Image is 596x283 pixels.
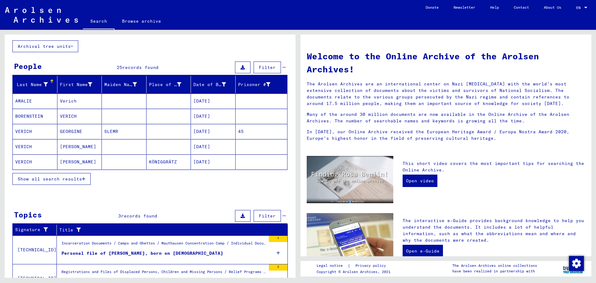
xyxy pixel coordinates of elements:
[193,80,235,89] div: Date of Birth
[350,262,393,269] a: Privacy policy
[15,225,56,235] div: Signature
[118,213,121,219] span: 3
[193,81,226,88] div: Date of Birth
[57,154,102,169] mat-cell: [PERSON_NAME]
[403,175,437,187] a: Open video
[115,14,169,29] a: Browse archive
[317,269,393,275] p: Copyright © Arolsen Archives, 2021
[13,124,57,139] mat-cell: VERICH
[307,111,585,124] p: Many of the around 30 million documents are now available in the Online Archive of the Arolsen Ar...
[59,225,280,235] div: Title
[14,209,42,220] div: Topics
[254,210,281,222] button: Filter
[259,213,276,219] span: Filter
[307,81,585,107] p: The Arolsen Archives are an international center on Nazi [MEDICAL_DATA] with the world’s most ext...
[15,81,48,88] div: Last Name
[307,50,585,76] h1: Welcome to the Online Archive of the Arolsen Archives!
[269,236,287,242] div: 4
[191,94,236,108] mat-cell: [DATE]
[83,14,115,30] a: Search
[191,124,236,139] mat-cell: [DATE]
[236,76,287,93] mat-header-cell: Prisoner #
[15,226,49,233] div: Signature
[317,262,348,269] a: Legal notice
[307,129,585,142] p: In [DATE], our Online Archive received the European Heritage Award / Europa Nostra Award 2020, Eu...
[307,213,393,271] img: eguide.jpg
[236,124,287,139] mat-cell: 45
[57,139,102,154] mat-cell: [PERSON_NAME]
[254,62,281,73] button: Filter
[562,261,585,276] img: yv_logo.png
[191,76,236,93] mat-header-cell: Date of Birth
[18,176,82,182] span: Show all search results
[59,227,272,233] div: Title
[13,154,57,169] mat-cell: VERICH
[569,256,584,271] div: Change consent
[259,65,276,70] span: Filter
[122,65,159,70] span: records found
[317,262,393,269] div: |
[12,40,78,52] button: Archival tree units
[117,65,122,70] span: 25
[269,264,287,271] div: 2
[5,7,78,23] img: Arolsen_neg.svg
[238,81,271,88] div: Prisoner #
[13,139,57,154] mat-cell: VERICH
[403,160,585,173] p: This short video covers the most important tips for searching the Online Archive.
[149,80,191,89] div: Place of Birth
[569,256,584,271] img: Change consent
[147,154,191,169] mat-cell: KÖNIGGRÄTZ
[13,235,57,264] td: [TECHNICAL_ID]
[15,80,57,89] div: Last Name
[12,173,91,185] button: Show all search results
[102,76,147,93] mat-header-cell: Maiden Name
[191,139,236,154] mat-cell: [DATE]
[576,6,583,10] span: EN
[57,76,102,93] mat-header-cell: First Name
[61,269,266,278] div: Registrations and Files of Displaced Persons, Children and Missing Persons / Relief Programs of V...
[307,156,393,203] img: video.jpg
[57,94,102,108] mat-cell: Verich
[104,81,137,88] div: Maiden Name
[13,76,57,93] mat-header-cell: Last Name
[13,109,57,124] mat-cell: BORENSTEIN
[452,263,537,268] p: The Arolsen Archives online collections
[104,80,146,89] div: Maiden Name
[452,268,537,274] p: have been realized in partnership with
[191,154,236,169] mat-cell: [DATE]
[403,245,443,257] a: Open e-Guide
[57,109,102,124] mat-cell: VERICH
[403,217,585,244] p: The interactive e-Guide provides background knowledge to help you understand the documents. It in...
[121,213,157,219] span: records found
[13,94,57,108] mat-cell: AMALIE
[102,124,147,139] mat-cell: SLEMR
[57,124,102,139] mat-cell: GEORGINE
[149,81,182,88] div: Place of Birth
[60,81,93,88] div: First Name
[191,109,236,124] mat-cell: [DATE]
[238,80,280,89] div: Prisoner #
[61,240,266,249] div: Incarceration Documents / Camps and Ghettos / Mauthausen Concentration Camp / Individual Document...
[61,250,223,257] div: Personal file of [PERSON_NAME], born on [DEMOGRAPHIC_DATA]
[14,61,42,72] div: People
[60,80,102,89] div: First Name
[147,76,191,93] mat-header-cell: Place of Birth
